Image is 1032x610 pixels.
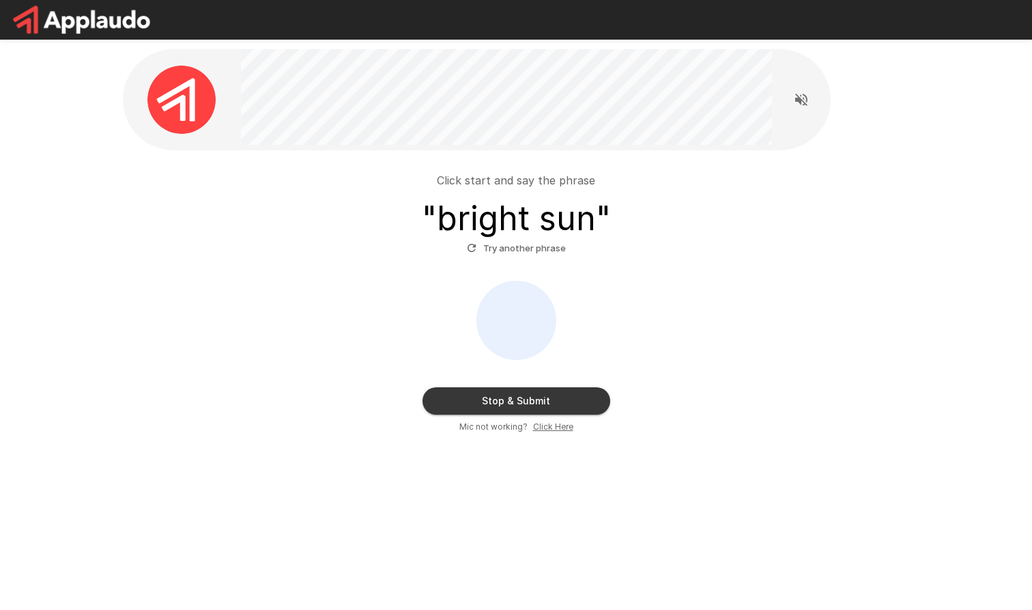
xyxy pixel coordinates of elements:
p: Click start and say the phrase [437,172,595,189]
u: Click Here [533,421,573,432]
img: applaudo_avatar.png [147,66,216,134]
h3: " bright sun " [422,199,611,238]
button: Stop & Submit [422,387,610,415]
button: Read questions aloud [788,86,815,113]
button: Try another phrase [463,238,569,259]
span: Mic not working? [459,420,528,434]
